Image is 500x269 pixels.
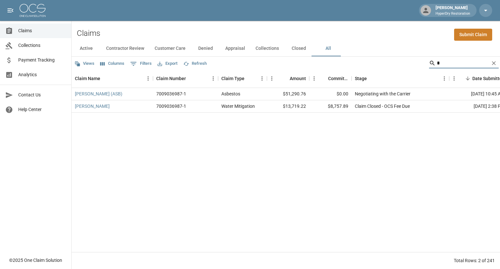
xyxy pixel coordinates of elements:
button: All [313,41,343,56]
img: ocs-logo-white-transparent.png [20,4,46,17]
button: Views [73,59,96,69]
div: 7009036987-1 [156,103,186,109]
div: dynamic tabs [72,41,500,56]
button: Menu [208,74,218,83]
button: Customer Care [149,41,191,56]
div: Asbestos [221,91,240,97]
div: Claim Number [153,69,218,88]
div: Amount [267,69,309,88]
div: © 2025 One Claim Solution [9,257,62,263]
span: Collections [18,42,66,49]
div: Stage [352,69,449,88]
button: Menu [267,74,277,83]
span: Help Center [18,106,66,113]
button: Menu [143,74,153,83]
span: Contact Us [18,92,66,98]
div: Claim Closed - OCS Fee Due [355,103,410,109]
span: Claims [18,27,66,34]
button: Export [156,59,179,69]
a: [PERSON_NAME] (ASB) [75,91,122,97]
h2: Claims [77,29,100,38]
button: Menu [309,74,319,83]
button: Active [72,41,101,56]
div: Amount [290,69,306,88]
button: Sort [244,74,254,83]
div: Water Mitigation [221,103,255,109]
div: Total Rows: 2 of 241 [454,257,495,264]
button: Sort [463,74,472,83]
div: Claim Name [72,69,153,88]
a: Submit Claim [454,29,492,41]
button: Appraisal [220,41,250,56]
button: Closed [284,41,313,56]
button: Collections [250,41,284,56]
div: $13,719.22 [267,100,309,113]
button: Show filters [129,59,153,69]
div: $51,290.76 [267,88,309,100]
button: Sort [367,74,376,83]
button: Denied [191,41,220,56]
button: Sort [319,74,328,83]
button: Clear [489,58,499,68]
button: Menu [257,74,267,83]
div: $8,757.89 [309,100,352,113]
button: Sort [100,74,109,83]
p: HyperDry Restoration [436,11,470,17]
div: Claim Type [218,69,267,88]
div: Committed Amount [309,69,352,88]
span: Analytics [18,71,66,78]
div: Search [429,58,499,70]
div: Claim Number [156,69,186,88]
button: open drawer [4,4,17,17]
button: Sort [186,74,195,83]
button: Menu [439,74,449,83]
button: Select columns [99,59,126,69]
div: Committed Amount [328,69,348,88]
div: 7009036987-1 [156,91,186,97]
div: Stage [355,69,367,88]
div: Negotiating with the Carrier [355,91,410,97]
div: Claim Name [75,69,100,88]
div: $0.00 [309,88,352,100]
span: Payment Tracking [18,57,66,64]
div: Claim Type [221,69,244,88]
div: [PERSON_NAME] [433,5,473,16]
button: Sort [281,74,290,83]
button: Refresh [182,59,208,69]
button: Contractor Review [101,41,149,56]
button: Menu [449,74,459,83]
a: [PERSON_NAME] [75,103,110,109]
